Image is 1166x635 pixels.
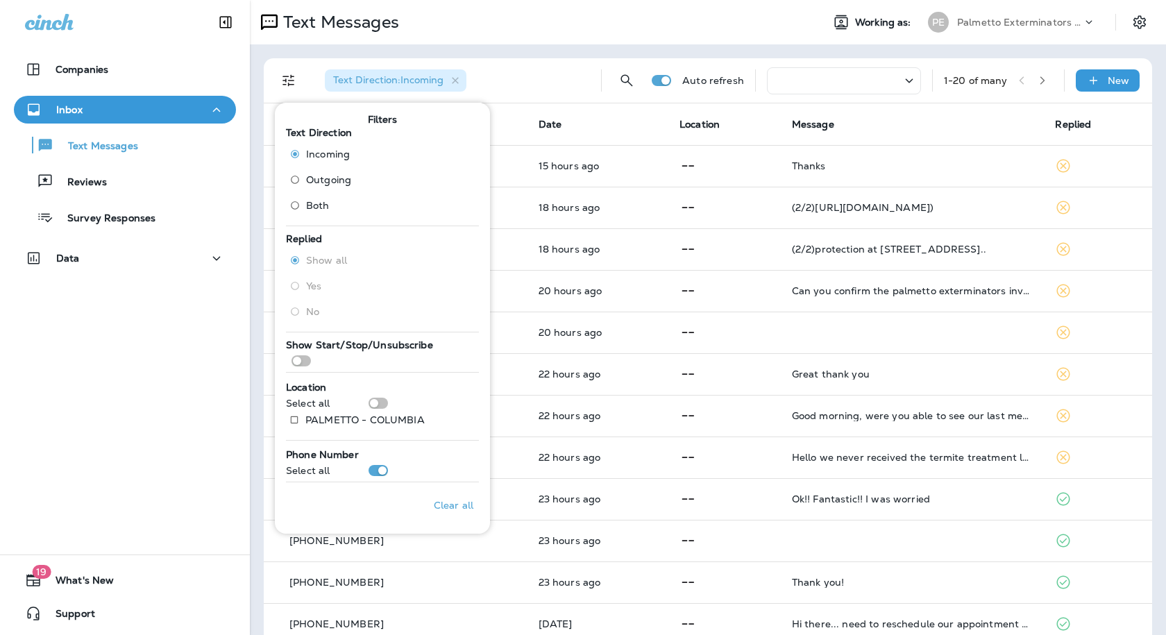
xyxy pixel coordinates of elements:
p: PALMETTO - COLUMBIA [305,414,425,425]
button: Data [14,244,236,272]
p: Auto refresh [682,75,744,86]
span: Text Direction [286,126,352,139]
p: Reviews [53,176,107,189]
div: Ok!! Fantastic!! I was worried [792,493,1033,505]
span: Location [286,381,326,393]
span: [PHONE_NUMBER] [289,618,384,630]
button: Companies [14,56,236,83]
span: Date [539,118,562,130]
p: Palmetto Exterminators LLC [957,17,1082,28]
span: Yes [306,280,321,291]
span: [PHONE_NUMBER] [289,534,384,547]
span: Show Start/Stop/Unsubscribe [286,339,433,351]
div: Can you confirm the palmetto exterminators invoice for 146 River Green Pl was paid? [792,285,1033,296]
span: Show all [306,255,347,266]
div: (2/2)protection at 8610 Windsor Hill blvd, North Charleston.. [792,244,1033,255]
button: Settings [1127,10,1152,35]
span: Text Direction : Incoming [333,74,443,86]
div: Great thank you [792,369,1033,380]
p: Sep 2, 2025 09:16 AM [539,452,657,463]
div: Filters [275,94,490,534]
p: Inbox [56,104,83,115]
p: Sep 2, 2025 09:56 AM [539,410,657,421]
button: Clear all [428,488,479,523]
div: Text Direction:Incoming [325,69,466,92]
div: Good morning, were you able to see our last message? We need to know if you are going to Lauren K... [792,410,1033,421]
p: Sep 1, 2025 09:24 AM [539,618,657,629]
span: What's New [42,575,114,591]
p: Select all [286,398,330,409]
span: Replied [1055,118,1091,130]
p: Sep 2, 2025 08:40 AM [539,577,657,588]
div: Hi there... need to reschedule our appointment again. I'm thinking October might be best for us [792,618,1033,629]
span: Incoming [306,149,350,160]
p: Companies [56,64,108,75]
p: Sep 2, 2025 08:53 AM [539,493,657,505]
div: PE [928,12,949,33]
p: Sep 2, 2025 01:20 PM [539,202,657,213]
p: Text Messages [54,140,138,153]
div: 1 - 20 of many [944,75,1008,86]
p: Clear all [434,500,473,511]
span: Outgoing [306,174,351,185]
span: Support [42,608,95,625]
p: New [1108,75,1129,86]
button: Reviews [14,167,236,196]
span: Location [679,118,720,130]
p: Sep 2, 2025 01:16 PM [539,244,657,255]
span: Replied [286,232,322,245]
button: Support [14,600,236,627]
span: Working as: [855,17,914,28]
button: Collapse Sidebar [206,8,245,36]
button: Filters [275,67,303,94]
p: Sep 2, 2025 10:10 AM [539,369,657,380]
span: 19 [32,565,51,579]
p: Sep 2, 2025 08:41 AM [539,535,657,546]
button: 19What's New [14,566,236,594]
span: Filters [368,114,398,126]
span: Both [306,200,330,211]
button: Search Messages [613,67,641,94]
p: Sep 2, 2025 11:31 AM [539,327,657,338]
p: Survey Responses [53,212,155,226]
div: Thank you! [792,577,1033,588]
button: Text Messages [14,130,236,160]
p: Sep 2, 2025 04:46 PM [539,160,657,171]
p: Select all [286,465,330,476]
span: No [306,306,319,317]
div: Thanks [792,160,1033,171]
div: Hello we never received the termite treatment letters for lots 27-29 at Walk 23. Can you please g... [792,452,1033,463]
button: Survey Responses [14,203,236,232]
div: (2/2)https://g.co/homeservices/JLaVB) [792,202,1033,213]
p: Text Messages [278,12,399,33]
p: Data [56,253,80,264]
span: Message [792,118,834,130]
p: Sep 2, 2025 12:08 PM [539,285,657,296]
span: [PHONE_NUMBER] [289,576,384,589]
button: Inbox [14,96,236,124]
span: Phone Number [286,448,359,461]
